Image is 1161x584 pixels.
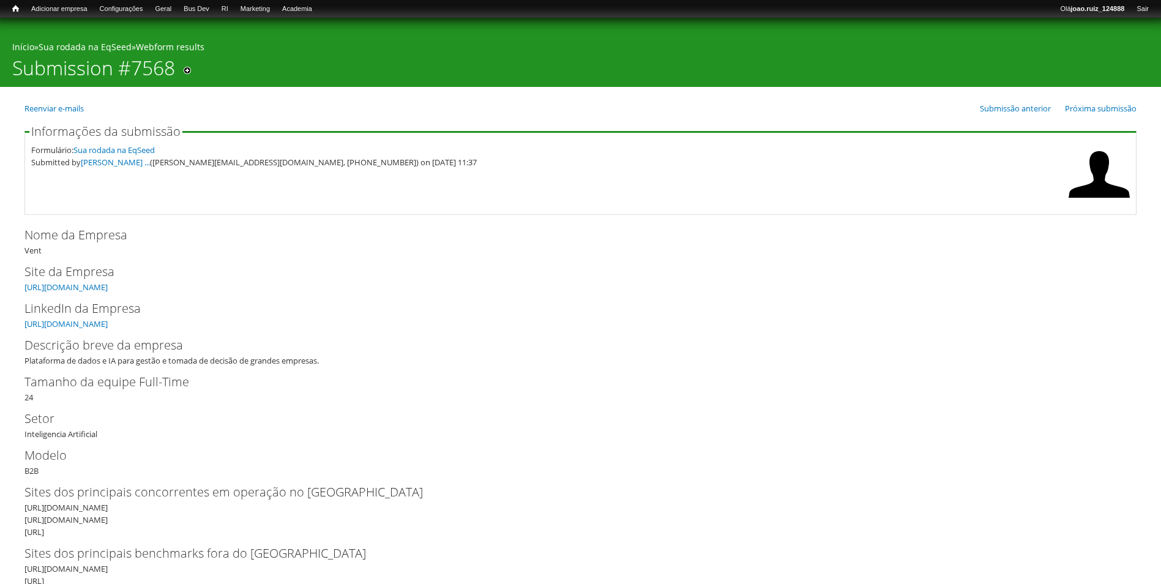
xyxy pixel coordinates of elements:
[25,3,94,15] a: Adicionar empresa
[6,3,25,15] a: Início
[24,410,1116,428] label: Setor
[1065,103,1137,114] a: Próxima submissão
[73,144,155,155] a: Sua rodada na EqSeed
[234,3,276,15] a: Marketing
[24,318,108,329] a: [URL][DOMAIN_NAME]
[276,3,318,15] a: Academia
[24,483,1116,501] label: Sites dos principais concorrentes em operação no [GEOGRAPHIC_DATA]
[1130,3,1155,15] a: Sair
[39,41,132,53] a: Sua rodada na EqSeed
[81,157,150,168] a: [PERSON_NAME] ...
[215,3,234,15] a: RI
[31,144,1062,156] div: Formulário:
[24,336,1116,354] label: Descrição breve da empresa
[24,446,1137,477] div: B2B
[24,263,1116,281] label: Site da Empresa
[94,3,149,15] a: Configurações
[24,103,84,114] a: Reenviar e-mails
[24,299,1116,318] label: LinkedIn da Empresa
[980,103,1051,114] a: Submissão anterior
[24,336,1137,367] div: Plataforma de dados e IA para gestão e tomada de decisão de grandes empresas.
[12,41,34,53] a: Início
[24,226,1116,244] label: Nome da Empresa
[29,125,182,138] legend: Informações da submissão
[12,56,175,87] h1: Submission #7568
[24,410,1137,440] div: Inteligencia Artificial
[24,282,108,293] a: [URL][DOMAIN_NAME]
[1071,5,1125,12] strong: joao.ruiz_124888
[24,544,1116,563] label: Sites dos principais benchmarks fora do [GEOGRAPHIC_DATA]
[24,226,1137,256] div: Vent
[136,41,204,53] a: Webform results
[24,446,1116,465] label: Modelo
[31,156,1062,168] div: Submitted by ([PERSON_NAME][EMAIL_ADDRESS][DOMAIN_NAME], [PHONE_NUMBER]) on [DATE] 11:37
[1069,197,1130,208] a: Ver perfil do usuário.
[24,373,1116,391] label: Tamanho da equipe Full-Time
[12,41,1149,56] div: » »
[1069,144,1130,205] img: Foto de Gabriel Borela Franzoni
[24,501,1129,538] div: [URL][DOMAIN_NAME] [URL][DOMAIN_NAME] [URL]
[149,3,177,15] a: Geral
[12,4,19,13] span: Início
[24,373,1137,403] div: 24
[177,3,215,15] a: Bus Dev
[1054,3,1130,15] a: Olájoao.ruiz_124888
